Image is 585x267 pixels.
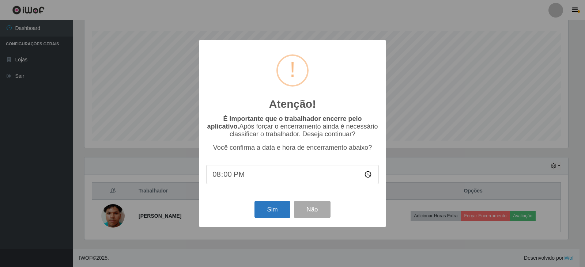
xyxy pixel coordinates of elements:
h2: Atenção! [269,98,316,111]
button: Sim [254,201,290,218]
p: Você confirma a data e hora de encerramento abaixo? [206,144,379,152]
p: Após forçar o encerramento ainda é necessário classificar o trabalhador. Deseja continuar? [206,115,379,138]
b: É importante que o trabalhador encerre pelo aplicativo. [207,115,362,130]
button: Não [294,201,330,218]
